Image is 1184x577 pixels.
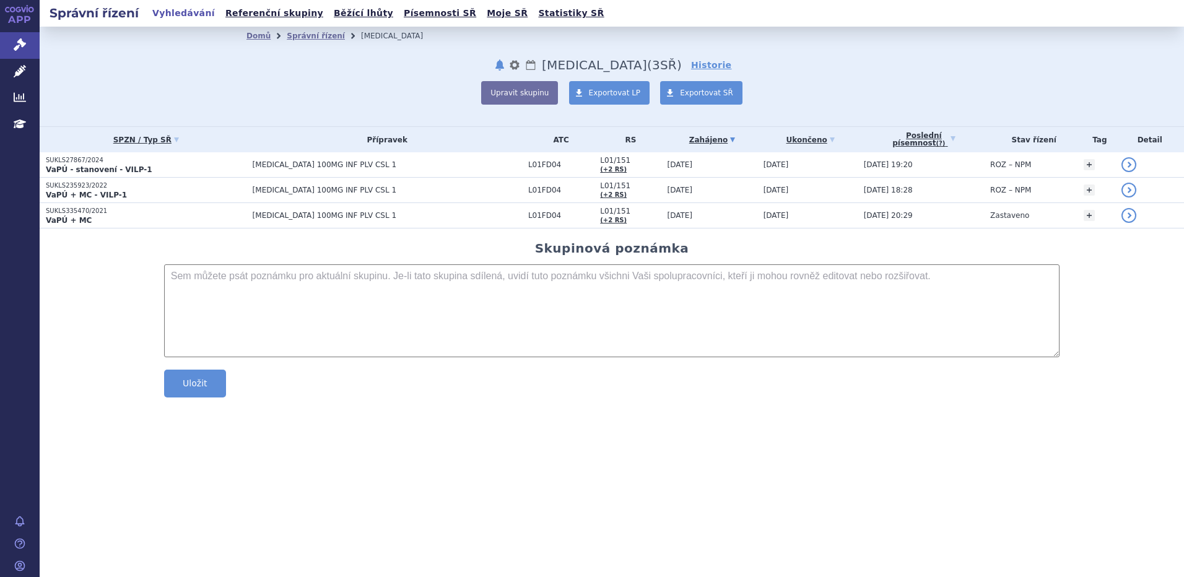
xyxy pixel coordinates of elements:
[528,211,594,220] span: L01FD04
[1084,159,1095,170] a: +
[864,211,913,220] span: [DATE] 20:29
[528,160,594,169] span: L01FD04
[525,58,537,72] a: Lhůty
[667,186,692,194] span: [DATE]
[589,89,641,97] span: Exportovat LP
[46,131,246,149] a: SPZN / Typ SŘ
[864,160,913,169] span: [DATE] 19:20
[508,58,521,72] button: nastavení
[1077,127,1115,152] th: Tag
[764,186,789,194] span: [DATE]
[40,4,149,22] h2: Správní řízení
[542,58,647,72] span: Enhertu
[1121,157,1136,172] a: detail
[764,131,858,149] a: Ukončeno
[1121,183,1136,197] a: detail
[990,211,1029,220] span: Zastaveno
[46,165,152,174] strong: VaPÚ - stanovení - VILP-1
[647,58,682,72] span: ( SŘ)
[600,217,627,223] a: (+2 RS)
[1084,210,1095,221] a: +
[253,160,522,169] span: [MEDICAL_DATA] 100MG INF PLV CSL 1
[936,140,945,147] abbr: (?)
[481,81,558,105] button: Upravit skupinu
[984,127,1077,152] th: Stav řízení
[246,127,522,152] th: Přípravek
[764,160,789,169] span: [DATE]
[667,211,692,220] span: [DATE]
[990,160,1031,169] span: ROZ – NPM
[534,5,607,22] a: Statistiky SŘ
[483,5,531,22] a: Moje SŘ
[46,181,246,190] p: SUKLS235923/2022
[990,186,1031,194] span: ROZ – NPM
[660,81,742,105] a: Exportovat SŘ
[535,241,689,256] h2: Skupinová poznámka
[46,156,246,165] p: SUKLS27867/2024
[46,207,246,215] p: SUKLS335470/2021
[600,181,661,190] span: L01/151
[691,59,732,71] a: Historie
[149,5,219,22] a: Vyhledávání
[652,58,660,72] span: 3
[494,58,506,72] button: notifikace
[46,191,127,199] strong: VaPÚ + MC - VILP-1
[864,186,913,194] span: [DATE] 18:28
[1084,184,1095,196] a: +
[287,32,345,40] a: Správní řízení
[400,5,480,22] a: Písemnosti SŘ
[222,5,327,22] a: Referenční skupiny
[1121,208,1136,223] a: detail
[667,160,692,169] span: [DATE]
[1115,127,1184,152] th: Detail
[594,127,661,152] th: RS
[764,211,789,220] span: [DATE]
[46,216,92,225] strong: VaPÚ + MC
[522,127,594,152] th: ATC
[528,186,594,194] span: L01FD04
[253,186,522,194] span: [MEDICAL_DATA] 100MG INF PLV CSL 1
[864,127,984,152] a: Poslednípísemnost(?)
[246,32,271,40] a: Domů
[600,156,661,165] span: L01/151
[164,370,226,397] button: Uložit
[600,191,627,198] a: (+2 RS)
[330,5,397,22] a: Běžící lhůty
[600,166,627,173] a: (+2 RS)
[361,27,439,45] li: Enhertu
[600,207,661,215] span: L01/151
[667,131,757,149] a: Zahájeno
[569,81,650,105] a: Exportovat LP
[253,211,522,220] span: [MEDICAL_DATA] 100MG INF PLV CSL 1
[680,89,733,97] span: Exportovat SŘ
